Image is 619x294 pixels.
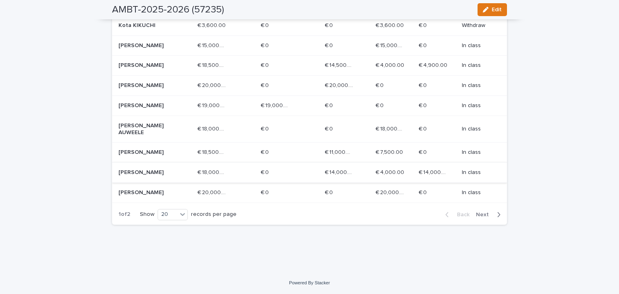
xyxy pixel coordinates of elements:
[419,60,449,69] p: € 4,900.00
[158,210,177,219] div: 20
[118,169,176,176] p: [PERSON_NAME]
[462,102,494,109] p: In class
[419,188,428,196] p: € 0
[112,4,224,16] h2: AMBT-2025-2026 (57235)
[261,60,270,69] p: € 0
[261,168,270,176] p: € 0
[376,188,406,196] p: € 20,000.00
[197,188,228,196] p: € 20,000.00
[118,189,176,196] p: [PERSON_NAME]
[473,211,507,218] button: Next
[376,124,406,133] p: € 18,000.00
[462,169,494,176] p: In class
[376,168,406,176] p: € 4,000.00
[197,147,228,156] p: € 18,500.00
[197,124,228,133] p: € 18,000.00
[419,21,428,29] p: € 0
[112,205,137,224] p: 1 of 2
[118,62,176,69] p: [PERSON_NAME]
[197,21,227,29] p: € 3,600.00
[376,41,406,49] p: € 15,000.00
[289,280,330,285] a: Powered By Stacker
[112,76,507,96] tr: [PERSON_NAME]€ 20,000.00€ 20,000.00 € 0€ 0 € 20,000.00€ 20,000.00 € 0€ 0 € 0€ 0 In class
[261,124,270,133] p: € 0
[112,116,507,143] tr: [PERSON_NAME] AUWEELE€ 18,000.00€ 18,000.00 € 0€ 0 € 0€ 0 € 18,000.00€ 18,000.00 € 0€ 0 In class
[112,182,507,203] tr: [PERSON_NAME]€ 20,000.00€ 20,000.00 € 0€ 0 € 0€ 0 € 20,000.00€ 20,000.00 € 0€ 0 In class
[140,211,154,218] p: Show
[112,56,507,76] tr: [PERSON_NAME]€ 18,500.00€ 18,500.00 € 0€ 0 € 14,500.00€ 14,500.00 € 4,000.00€ 4,000.00 € 4,900.00...
[112,143,507,163] tr: [PERSON_NAME]€ 18,500.00€ 18,500.00 € 0€ 0 € 11,000.00€ 11,000.00 € 7,500.00€ 7,500.00 € 0€ 0 In ...
[476,212,494,217] span: Next
[118,102,176,109] p: [PERSON_NAME]
[118,149,176,156] p: [PERSON_NAME]
[462,126,494,133] p: In class
[197,101,228,109] p: € 19,000.00
[325,60,355,69] p: € 14,500.00
[376,21,405,29] p: € 3,600.00
[462,42,494,49] p: In class
[197,60,228,69] p: € 18,500.00
[376,81,385,89] p: € 0
[452,212,469,217] span: Back
[325,101,334,109] p: € 0
[191,211,237,218] p: records per page
[197,168,228,176] p: € 18,000.00
[118,82,176,89] p: [PERSON_NAME]
[376,60,406,69] p: € 4,000.00
[118,122,176,136] p: [PERSON_NAME] AUWEELE
[376,101,385,109] p: € 0
[118,42,176,49] p: [PERSON_NAME]
[419,101,428,109] p: € 0
[112,95,507,116] tr: [PERSON_NAME]€ 19,000.00€ 19,000.00 € 19,000.00€ 19,000.00 € 0€ 0 € 0€ 0 € 0€ 0 In class
[325,168,355,176] p: € 14,000.00
[325,21,334,29] p: € 0
[462,82,494,89] p: In class
[492,7,502,12] span: Edit
[419,168,449,176] p: € 14,000.00
[261,101,291,109] p: € 19,000.00
[118,22,176,29] p: Kota KIKUCHI
[419,124,428,133] p: € 0
[419,81,428,89] p: € 0
[261,147,270,156] p: € 0
[112,35,507,56] tr: [PERSON_NAME]€ 15,000.00€ 15,000.00 € 0€ 0 € 0€ 0 € 15,000.00€ 15,000.00 € 0€ 0 In class
[325,81,355,89] p: € 20,000.00
[462,22,494,29] p: Withdraw
[197,81,228,89] p: € 20,000.00
[261,188,270,196] p: € 0
[439,211,473,218] button: Back
[261,81,270,89] p: € 0
[376,147,405,156] p: € 7,500.00
[419,41,428,49] p: € 0
[419,147,428,156] p: € 0
[261,41,270,49] p: € 0
[325,147,355,156] p: € 11,000.00
[325,124,334,133] p: € 0
[462,149,494,156] p: In class
[197,41,228,49] p: € 15,000.00
[112,15,507,35] tr: Kota KIKUCHI€ 3,600.00€ 3,600.00 € 0€ 0 € 0€ 0 € 3,600.00€ 3,600.00 € 0€ 0 Withdraw
[462,62,494,69] p: In class
[478,3,507,16] button: Edit
[112,163,507,183] tr: [PERSON_NAME]€ 18,000.00€ 18,000.00 € 0€ 0 € 14,000.00€ 14,000.00 € 4,000.00€ 4,000.00 € 14,000.0...
[261,21,270,29] p: € 0
[325,41,334,49] p: € 0
[325,188,334,196] p: € 0
[462,189,494,196] p: In class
